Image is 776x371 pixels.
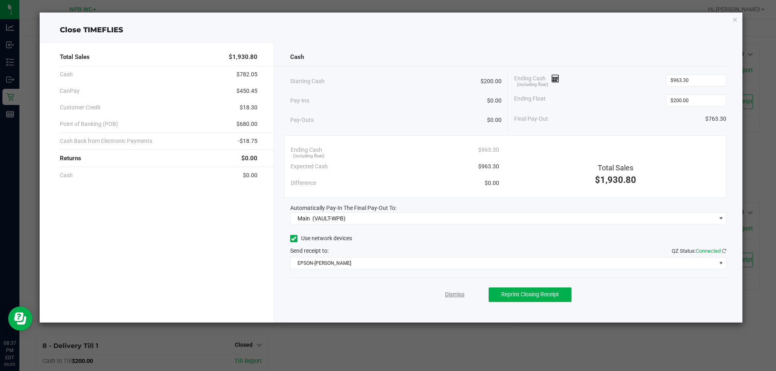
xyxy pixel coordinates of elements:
[60,103,101,112] span: Customer Credit
[489,287,571,302] button: Reprint Closing Receipt
[293,153,325,160] span: (including float)
[501,291,559,298] span: Reprint Closing Receipt
[60,52,90,62] span: Total Sales
[236,87,257,95] span: $450.45
[445,290,464,299] a: Dismiss
[60,171,73,180] span: Cash
[243,171,257,180] span: $0.00
[238,137,257,145] span: -$18.75
[487,116,502,124] span: $0.00
[487,96,502,105] span: $0.00
[290,116,314,124] span: Pay-Outs
[241,154,257,163] span: $0.00
[291,146,322,154] span: Ending Cash
[290,52,304,62] span: Cash
[236,120,257,128] span: $680.00
[240,103,257,112] span: $18.30
[290,247,329,254] span: Send receipt to:
[478,146,499,154] span: $963.30
[60,137,152,145] span: Cash Back from Electronic Payments
[705,115,726,123] span: $763.30
[514,74,559,86] span: Ending Cash
[290,205,396,211] span: Automatically Pay-In The Final Pay-Out To:
[290,77,325,86] span: Starting Cash
[60,70,73,79] span: Cash
[297,215,310,222] span: Main
[291,162,328,171] span: Expected Cash
[595,175,636,185] span: $1,930.80
[598,163,633,172] span: Total Sales
[514,94,546,107] span: Ending Float
[8,306,32,331] iframe: Resource center
[60,87,80,95] span: CanPay
[40,25,743,36] div: Close TIMEFLIES
[291,258,716,269] span: EPSON-[PERSON_NAME]
[312,215,346,222] span: (VAULT-WPB)
[672,248,726,254] span: QZ Status:
[290,96,309,105] span: Pay-Ins
[291,179,316,187] span: Difference
[517,82,548,88] span: (including float)
[60,150,257,167] div: Returns
[236,70,257,79] span: $782.05
[60,120,118,128] span: Point of Banking (POB)
[290,234,352,243] label: Use network devices
[229,52,257,62] span: $1,930.80
[696,248,721,254] span: Connected
[514,115,548,123] span: Final Pay-Out
[485,179,499,187] span: $0.00
[478,162,499,171] span: $963.30
[481,77,502,86] span: $200.00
